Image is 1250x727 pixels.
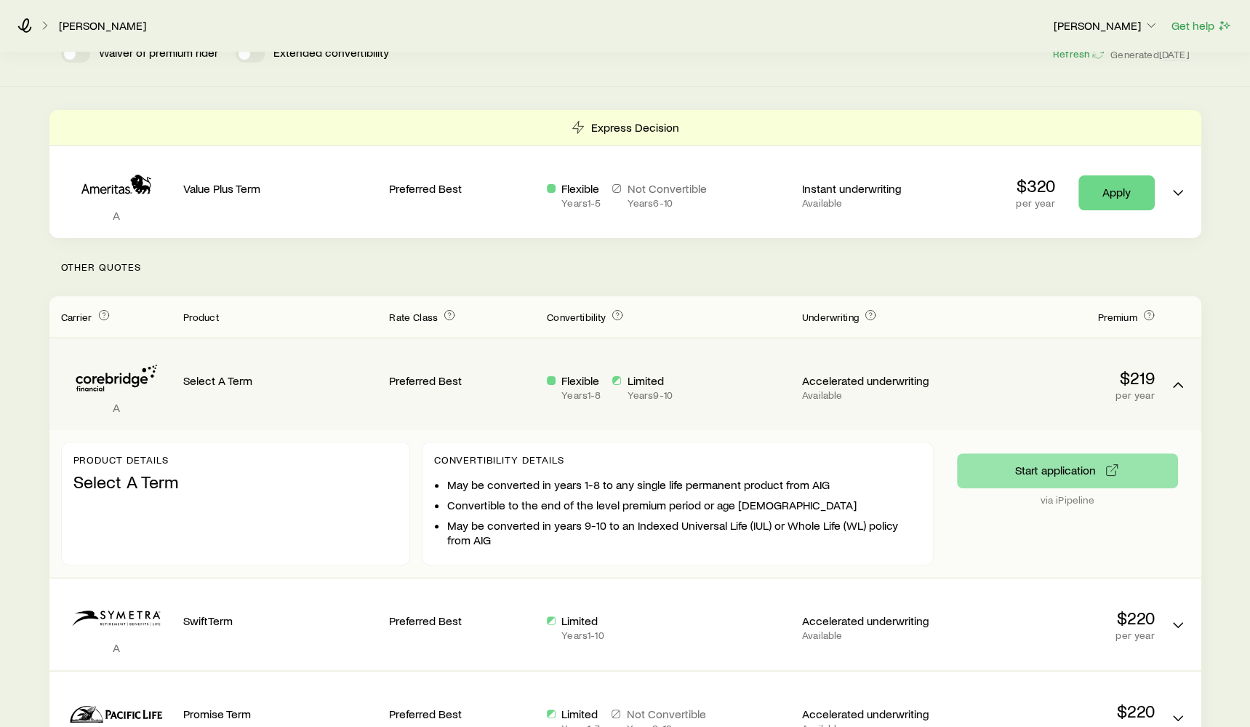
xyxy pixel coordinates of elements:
[960,368,1155,388] p: $219
[802,197,948,209] p: Available
[1110,48,1189,61] span: Generated
[1171,17,1233,34] button: Get help
[626,707,705,721] p: Not Convertible
[802,389,948,401] p: Available
[61,208,172,223] p: A
[1053,17,1159,35] button: [PERSON_NAME]
[183,613,378,628] p: SwiftTerm
[802,629,948,641] p: Available
[1054,18,1158,33] p: [PERSON_NAME]
[957,453,1178,488] button: via iPipeline
[561,707,600,721] p: Limited
[547,311,606,323] span: Convertibility
[61,640,172,655] p: A
[447,498,921,512] li: Convertible to the end of the level premium period or age [DEMOGRAPHIC_DATA]
[389,181,535,196] p: Preferred Best
[183,311,219,323] span: Product
[802,707,948,721] p: Accelerated underwriting
[1078,175,1155,210] a: Apply
[1097,311,1137,323] span: Premium
[960,701,1155,721] p: $220
[627,373,672,388] p: Limited
[183,181,378,196] p: Value Plus Term
[960,389,1155,401] p: per year
[73,472,398,492] p: Select A Term
[49,110,1201,238] div: Term quotes
[802,613,948,628] p: Accelerated underwriting
[99,45,218,63] p: Waiver of premium rider
[957,494,1178,506] p: via iPipeline
[273,45,389,63] p: Extended convertibility
[802,181,948,196] p: Instant underwriting
[183,373,378,388] p: Select A Term
[561,373,601,388] p: Flexible
[58,19,147,33] a: [PERSON_NAME]
[627,197,706,209] p: Years 6 - 10
[447,518,921,547] li: May be converted in years 9-10 to an Indexed Universal Life (IUL) or Whole Life (WL) policy from AIG
[73,454,398,466] p: Product details
[1052,47,1105,61] button: Refresh
[960,629,1155,641] p: per year
[591,120,679,135] p: Express Decision
[1016,197,1054,209] p: per year
[183,707,378,721] p: Promise Term
[627,389,672,401] p: Years 9 - 10
[61,400,172,415] p: A
[389,707,535,721] p: Preferred Best
[561,389,601,401] p: Years 1 - 8
[561,613,604,628] p: Limited
[561,197,601,209] p: Years 1 - 5
[802,311,859,323] span: Underwriting
[447,477,921,492] li: May be converted in years 1-8 to any single life permanent product from AIG
[561,629,604,641] p: Years 1 - 10
[960,608,1155,628] p: $220
[1016,175,1054,196] p: $320
[389,613,535,628] p: Preferred Best
[61,311,92,323] span: Carrier
[627,181,706,196] p: Not Convertible
[389,373,535,388] p: Preferred Best
[389,311,438,323] span: Rate Class
[802,373,948,388] p: Accelerated underwriting
[434,454,921,466] p: Convertibility Details
[49,238,1201,296] p: Other Quotes
[561,181,601,196] p: Flexible
[1159,48,1190,61] span: [DATE]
